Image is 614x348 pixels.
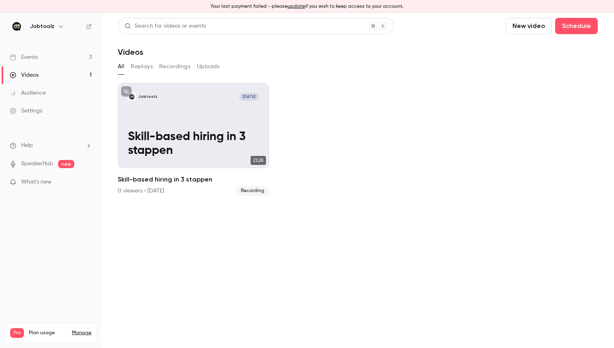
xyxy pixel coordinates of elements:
li: Skill-based hiring in 3 stappen [118,83,269,196]
span: [DATE] [239,93,259,101]
div: Search for videos or events [125,22,206,30]
span: What's new [21,178,52,186]
div: Videos [10,71,39,79]
span: Plan usage [29,330,67,336]
span: new [58,160,74,168]
ul: Videos [118,83,598,196]
button: All [118,60,124,73]
h2: Skill-based hiring in 3 stappen [118,175,269,184]
button: unpublished [121,86,132,97]
span: 21:28 [251,156,266,165]
li: help-dropdown-opener [10,141,92,150]
p: Jobtoolz [138,94,157,99]
button: Replays [131,60,153,73]
button: update [288,3,305,10]
h1: Videos [118,47,143,57]
a: SpeakerHub [21,160,53,168]
span: Help [21,141,33,150]
img: Skill-based hiring in 3 stappen [128,93,136,101]
button: Uploads [197,60,220,73]
button: New video [506,18,552,34]
span: Pro [10,328,24,338]
div: Audience [10,89,46,97]
button: Schedule [555,18,598,34]
button: Recordings [159,60,190,73]
div: 0 viewers • [DATE] [118,187,164,195]
h6: Jobtoolz [30,22,54,30]
div: Events [10,53,38,61]
a: Manage [72,330,91,336]
div: Settings [10,107,42,115]
p: Your last payment failed - please if you wish to keep access to your account. [210,3,404,10]
p: Skill-based hiring in 3 stappen [128,130,259,158]
span: Recording [236,186,269,196]
section: Videos [118,18,598,343]
a: Skill-based hiring in 3 stappenJobtoolz[DATE]Skill-based hiring in 3 stappen21:28Skill-based hiri... [118,83,269,196]
img: Jobtoolz [10,20,23,33]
